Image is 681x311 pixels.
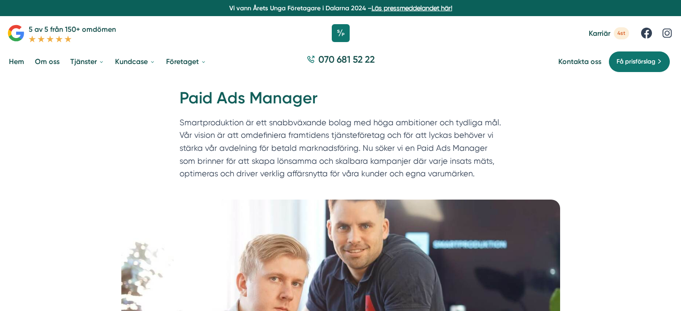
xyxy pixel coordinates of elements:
a: Hem [7,50,26,73]
a: 070 681 52 22 [303,53,378,70]
span: 070 681 52 22 [318,53,375,66]
span: Få prisförslag [617,57,655,67]
p: Vi vann Årets Unga Företagare i Dalarna 2024 – [4,4,677,13]
a: Kontakta oss [558,57,601,66]
a: Om oss [33,50,61,73]
a: Tjänster [69,50,106,73]
h1: Paid Ads Manager [180,87,502,116]
a: Kundcase [113,50,157,73]
a: Läs pressmeddelandet här! [372,4,452,12]
span: Karriär [589,29,610,38]
a: Karriär 4st [589,27,629,39]
a: Få prisförslag [608,51,670,72]
span: 4st [614,27,629,39]
p: 5 av 5 från 150+ omdömen [29,24,116,35]
a: Företaget [164,50,208,73]
p: Smartproduktion är ett snabbväxande bolag med höga ambitioner och tydliga mål. Vår vision är att ... [180,116,502,184]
